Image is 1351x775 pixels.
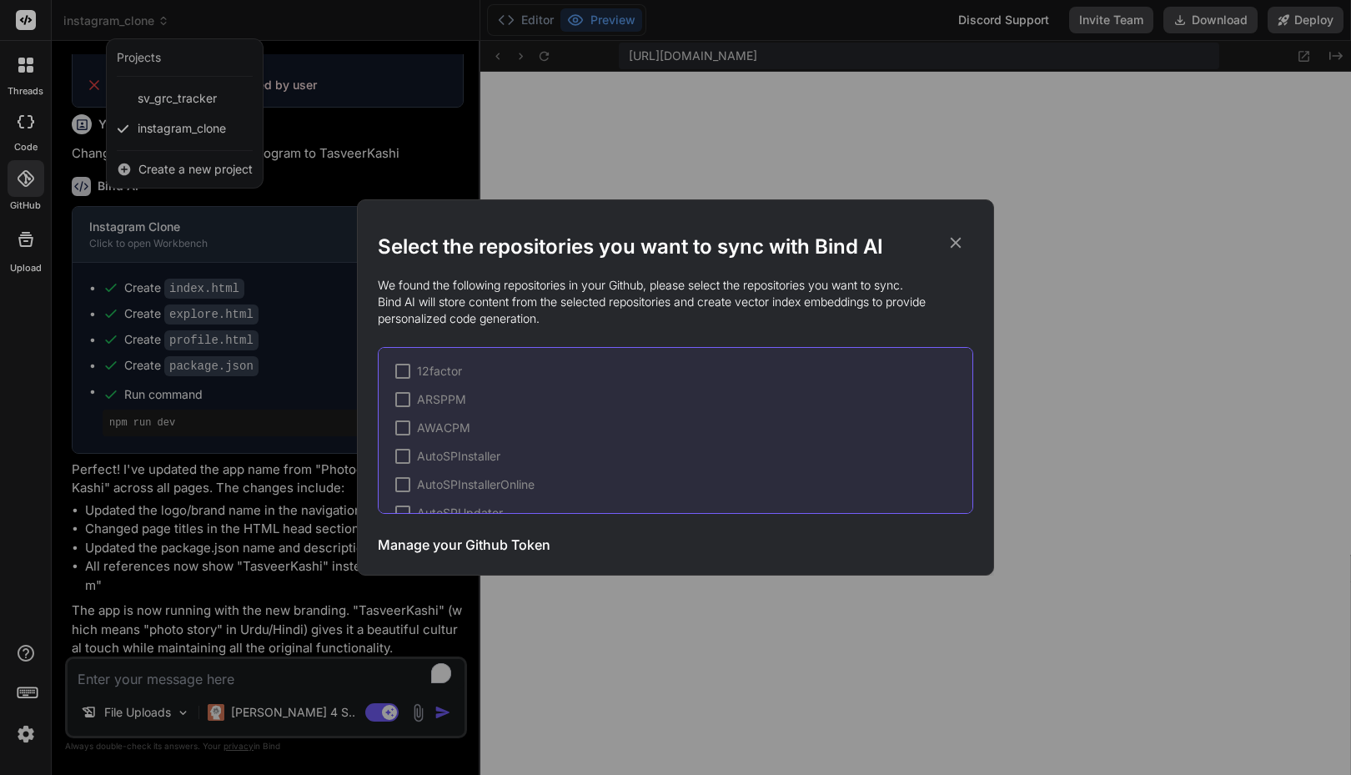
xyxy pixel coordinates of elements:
[417,420,470,436] span: AWACPM
[417,391,466,408] span: ARSPPM
[378,535,550,555] h3: Manage your Github Token
[417,363,462,380] span: 12factor
[417,476,535,493] span: AutoSPInstallerOnline
[378,277,973,327] p: We found the following repositories in your Github, please select the repositories you want to sy...
[417,448,500,465] span: AutoSPInstaller
[378,234,973,260] h2: Select the repositories you want to sync with Bind AI
[417,505,503,521] span: AutoSPUpdater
